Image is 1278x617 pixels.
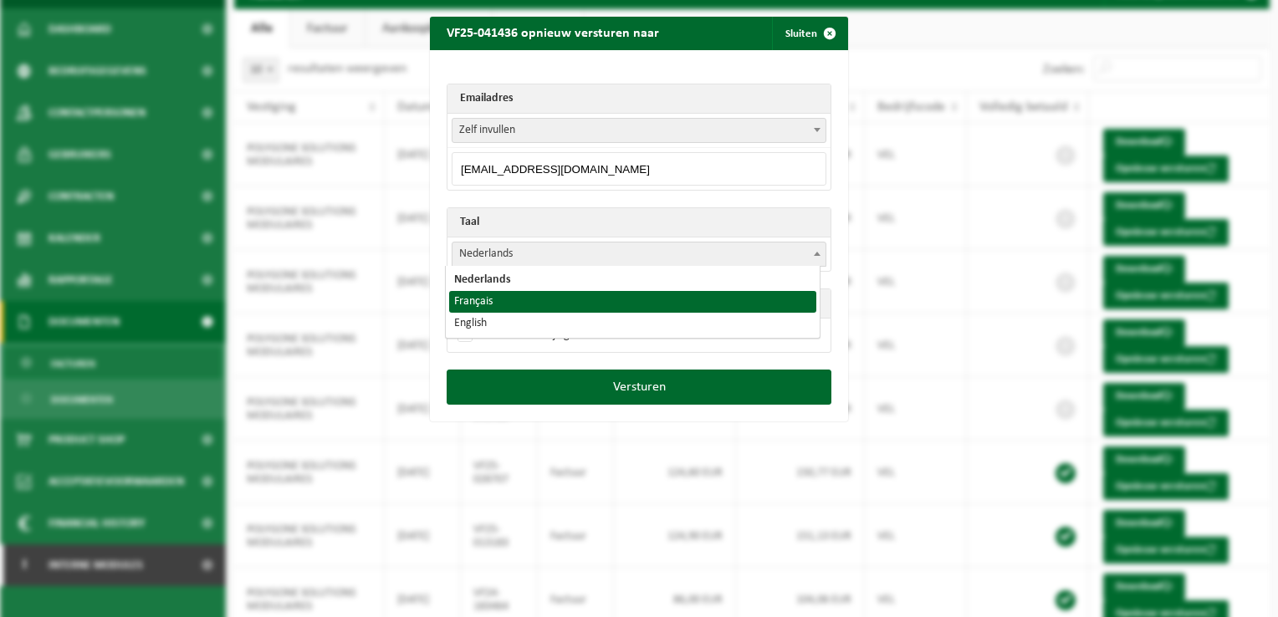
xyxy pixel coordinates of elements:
[430,17,676,48] h2: VF25-041436 opnieuw versturen naar
[447,84,831,114] th: Emailadres
[452,242,826,266] span: Nederlands
[452,118,826,143] span: Zelf invullen
[449,269,815,291] li: Nederlands
[452,242,826,267] span: Nederlands
[447,208,831,237] th: Taal
[447,370,831,405] button: Versturen
[449,313,815,334] li: English
[772,17,846,50] button: Sluiten
[452,152,826,186] input: Emailadres
[449,291,815,313] li: Français
[452,119,826,142] span: Zelf invullen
